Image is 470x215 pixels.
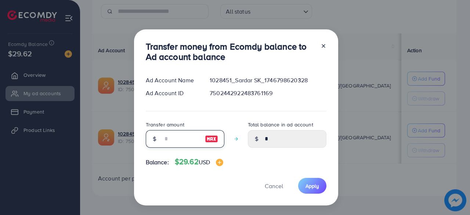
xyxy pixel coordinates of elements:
[146,121,184,128] label: Transfer amount
[204,76,332,85] div: 1028451_Sardar SK_1746798620328
[146,158,169,166] span: Balance:
[140,76,204,85] div: Ad Account Name
[146,41,315,62] h3: Transfer money from Ecomdy balance to Ad account balance
[175,157,223,166] h4: $29.62
[305,182,319,190] span: Apply
[248,121,313,128] label: Total balance in ad account
[199,158,210,166] span: USD
[256,178,292,194] button: Cancel
[204,89,332,97] div: 7502442922483761169
[205,135,218,143] img: image
[216,159,223,166] img: image
[265,182,283,190] span: Cancel
[140,89,204,97] div: Ad Account ID
[298,178,326,194] button: Apply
